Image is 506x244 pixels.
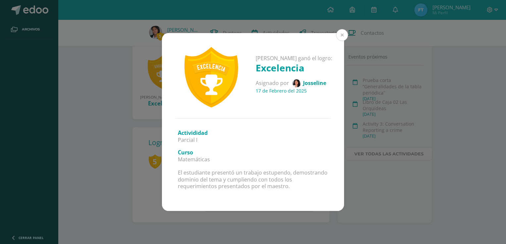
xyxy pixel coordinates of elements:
p: Parcial I [178,137,328,143]
h3: Activididad [178,129,328,137]
h3: Curso [178,149,328,156]
p: El estudiante presentó un trabajo estupendo, demostrando dominio del tema y cumpliendo con todos ... [178,169,328,190]
p: [PERSON_NAME] ganó el logro: [256,55,332,62]
img: 139a21aed187579c0d59aa229eae486f.png [292,79,301,88]
h4: 17 de Febrero del 2025 [256,88,332,94]
p: Matemáticas [178,156,328,163]
h1: Excelencia [256,61,332,74]
p: Asignado por [256,79,332,88]
span: Josseline [303,79,326,87]
button: Close (Esc) [336,29,348,41]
